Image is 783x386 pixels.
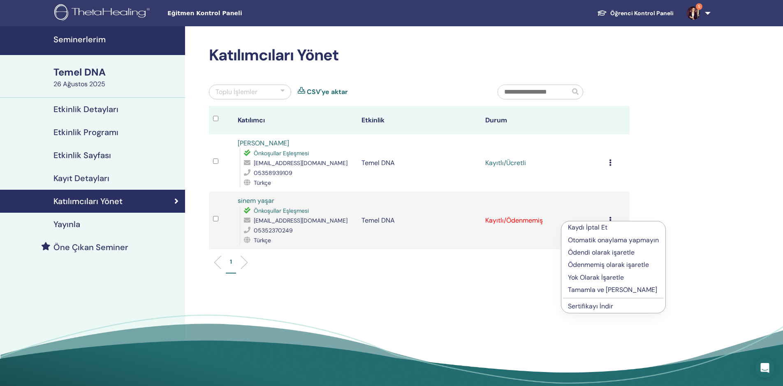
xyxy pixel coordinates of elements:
[53,80,105,88] font: 26 Ağustos 2025
[568,248,635,257] font: Ödendi olarak işaretle
[54,4,153,23] img: logo.png
[610,9,674,17] font: Öğrenci Kontrol Paneli
[485,116,507,124] font: Durum
[238,116,265,124] font: Katılımcı
[591,5,680,21] a: Öğrenci Kontrol Paneli
[215,87,257,96] font: Toplu İşlemler
[254,227,293,234] font: 05352370249
[254,159,347,167] font: [EMAIL_ADDRESS][DOMAIN_NAME]
[568,260,649,269] font: Ödenmemiş olarak işaretle
[687,7,700,20] img: default.jpg
[167,10,242,16] font: Eğitmen Kontrol Paneli
[568,302,613,310] a: Sertifikayı İndir
[53,196,123,207] font: Katılımcıları Yönet
[755,358,775,378] div: Intercom Messenger'ı açın
[53,242,128,253] font: Öne Çıkan Seminer
[254,217,347,224] font: [EMAIL_ADDRESS][DOMAIN_NAME]
[361,116,385,124] font: Etkinlik
[53,173,109,184] font: Kayıt Detayları
[53,127,118,138] font: Etkinlik Programı
[53,104,118,115] font: Etkinlik Detayları
[254,179,271,186] font: Türkçe
[238,196,274,205] a: sinem yaşar
[254,207,309,214] font: Önkoşullar Eşleşmesi
[254,149,309,157] font: Önkoşullar Eşleşmesi
[230,258,232,265] font: 1
[568,285,657,294] font: Tamamla ve [PERSON_NAME]
[361,159,395,167] font: Temel DNA
[254,237,271,244] font: Türkçe
[307,87,348,97] a: CSV'ye aktar
[698,4,700,9] font: 5
[568,223,607,232] font: Kaydı İptal Et
[53,219,80,230] font: Yayınla
[209,45,338,65] font: Katılımcıları Yönet
[361,216,395,225] font: Temel DNA
[53,34,106,45] font: Seminerlerim
[53,66,106,78] font: Temel DNA
[597,9,607,16] img: graduation-cap-white.svg
[568,236,659,244] font: Otomatik onaylama yapmayın
[568,273,624,282] font: Yok Olarak İşaretle
[307,87,348,96] font: CSV'ye aktar
[49,65,185,89] a: Temel DNA26 Ağustos 2025
[254,169,292,177] font: 05358939109
[238,139,289,147] a: [PERSON_NAME]
[53,150,111,161] font: Etkinlik Sayfası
